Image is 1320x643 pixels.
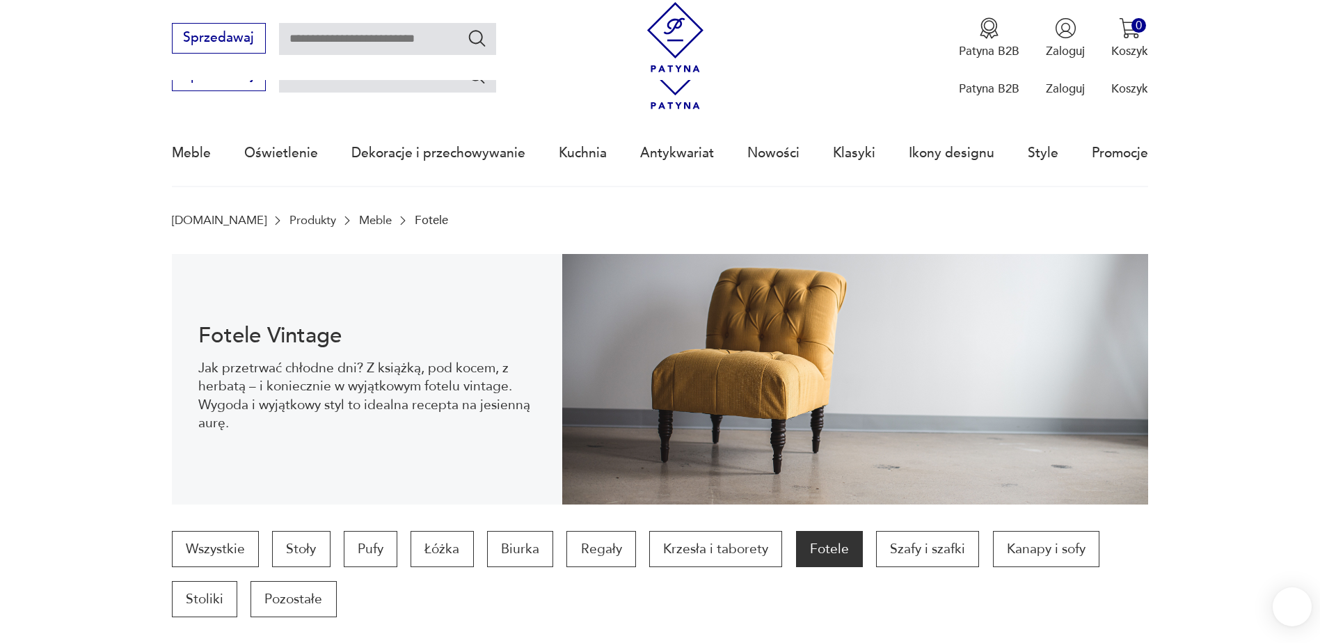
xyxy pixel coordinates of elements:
[359,214,392,227] a: Meble
[978,17,1000,39] img: Ikona medalu
[467,65,487,86] button: Szukaj
[467,28,487,48] button: Szukaj
[796,531,863,567] a: Fotele
[1273,587,1312,626] iframe: Smartsupp widget button
[1028,121,1058,185] a: Style
[172,581,237,617] a: Stoliki
[172,71,266,82] a: Sprzedawaj
[1111,81,1148,97] p: Koszyk
[198,326,536,346] h1: Fotele Vintage
[833,121,875,185] a: Klasyki
[640,121,714,185] a: Antykwariat
[559,121,607,185] a: Kuchnia
[959,81,1019,97] p: Patyna B2B
[244,121,318,185] a: Oświetlenie
[1092,121,1148,185] a: Promocje
[649,531,782,567] a: Krzesła i taborety
[909,121,994,185] a: Ikony designu
[172,33,266,45] a: Sprzedawaj
[172,121,211,185] a: Meble
[959,17,1019,59] button: Patyna B2B
[172,531,259,567] a: Wszystkie
[172,214,267,227] a: [DOMAIN_NAME]
[1055,17,1076,39] img: Ikonka użytkownika
[415,214,448,227] p: Fotele
[1111,43,1148,59] p: Koszyk
[959,43,1019,59] p: Patyna B2B
[993,531,1099,567] a: Kanapy i sofy
[198,359,536,433] p: Jak przetrwać chłodne dni? Z książką, pod kocem, z herbatą – i koniecznie w wyjątkowym fotelu vin...
[487,531,553,567] a: Biurka
[344,531,397,567] a: Pufy
[747,121,800,185] a: Nowości
[1046,81,1085,97] p: Zaloguj
[411,531,473,567] a: Łóżka
[562,254,1148,505] img: 9275102764de9360b0b1aa4293741aa9.jpg
[876,531,979,567] a: Szafy i szafki
[1046,43,1085,59] p: Zaloguj
[959,17,1019,59] a: Ikona medaluPatyna B2B
[289,214,336,227] a: Produkty
[1046,17,1085,59] button: Zaloguj
[566,531,635,567] a: Regały
[272,531,330,567] a: Stoły
[172,23,266,54] button: Sprzedawaj
[1119,17,1140,39] img: Ikona koszyka
[1111,17,1148,59] button: 0Koszyk
[251,581,336,617] a: Pozostałe
[640,2,710,72] img: Patyna - sklep z meblami i dekoracjami vintage
[1131,18,1146,33] div: 0
[351,121,525,185] a: Dekoracje i przechowywanie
